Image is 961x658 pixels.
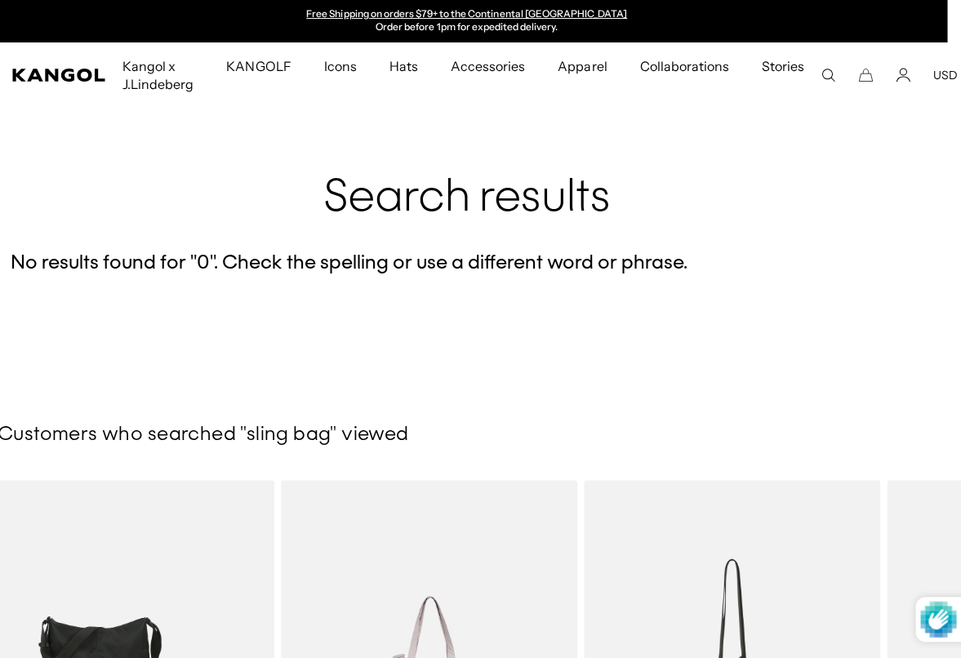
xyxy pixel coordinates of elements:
[308,42,373,90] a: Icons
[762,42,804,108] span: Stories
[623,42,745,90] a: Collaborations
[434,42,541,90] a: Accessories
[821,68,835,82] summary: Search here
[373,42,434,90] a: Hats
[389,42,418,90] span: Hats
[299,8,635,34] div: Announcement
[639,42,728,90] span: Collaborations
[299,8,635,34] slideshow-component: Announcement bar
[306,7,627,20] a: Free Shipping on orders $79+ to the Continental [GEOGRAPHIC_DATA]
[299,8,635,34] div: 2 of 2
[933,68,958,82] button: USD
[122,42,194,108] span: Kangol x J.Lindeberg
[11,121,923,225] h1: Search results
[11,251,923,276] h5: No results found for " 0 ". Check the spelling or use a different word or phrase.
[541,42,623,90] a: Apparel
[920,597,956,642] img: Protected by hCaptcha
[558,42,607,90] span: Apparel
[324,42,357,90] span: Icons
[745,42,821,108] a: Stories
[896,68,910,82] a: Account
[306,21,627,34] p: Order before 1pm for expedited delivery.
[12,69,106,82] a: Kangol
[210,42,307,90] a: KANGOLF
[106,42,210,108] a: Kangol x J.Lindeberg
[451,42,525,90] span: Accessories
[226,42,291,90] span: KANGOLF
[858,68,873,82] button: Cart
